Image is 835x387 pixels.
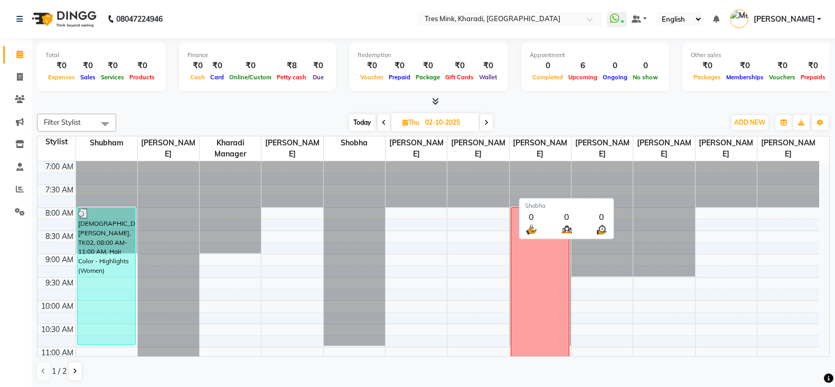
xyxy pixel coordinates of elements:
[324,136,385,150] span: Shobha
[386,73,413,81] span: Prepaid
[595,210,608,223] div: 0
[630,73,661,81] span: No show
[274,60,309,72] div: ₹8
[595,223,608,236] img: wait_time.png
[274,73,309,81] span: Petty cash
[525,210,538,223] div: 0
[116,4,163,34] b: 08047224946
[358,73,386,81] span: Voucher
[798,73,828,81] span: Prepaids
[413,73,443,81] span: Package
[766,73,798,81] span: Vouchers
[530,73,566,81] span: Completed
[530,51,661,60] div: Appointment
[187,60,208,72] div: ₹0
[52,366,67,377] span: 1 / 2
[98,73,127,81] span: Services
[187,51,327,60] div: Finance
[691,73,724,81] span: Packages
[27,4,99,34] img: logo
[78,60,98,72] div: ₹0
[476,60,500,72] div: ₹0
[45,73,78,81] span: Expenses
[766,60,798,72] div: ₹0
[43,208,76,219] div: 8:00 AM
[43,254,76,265] div: 9:00 AM
[734,118,765,126] span: ADD NEW
[530,60,566,72] div: 0
[208,60,227,72] div: ₹0
[731,115,768,130] button: ADD NEW
[43,161,76,172] div: 7:00 AM
[443,73,476,81] span: Gift Cards
[43,278,76,289] div: 9:30 AM
[309,60,327,72] div: ₹0
[476,73,500,81] span: Wallet
[98,60,127,72] div: ₹0
[422,115,475,131] input: 2025-10-02
[43,185,76,196] div: 7:30 AM
[358,60,386,72] div: ₹0
[447,136,509,161] span: [PERSON_NAME]
[310,73,326,81] span: Due
[730,10,748,28] img: Meghana Kering
[386,60,413,72] div: ₹0
[227,60,274,72] div: ₹0
[566,60,600,72] div: 6
[358,51,500,60] div: Redemption
[43,231,76,242] div: 8:30 AM
[600,73,630,81] span: Ongoing
[724,60,766,72] div: ₹0
[560,223,573,236] img: queue.png
[560,210,573,223] div: 0
[39,324,76,335] div: 10:30 AM
[39,301,76,312] div: 10:00 AM
[566,73,600,81] span: Upcoming
[127,73,157,81] span: Products
[600,60,630,72] div: 0
[127,60,157,72] div: ₹0
[798,60,828,72] div: ₹0
[691,60,724,72] div: ₹0
[187,73,208,81] span: Cash
[400,118,422,126] span: Thu
[44,118,81,126] span: Filter Stylist
[757,136,819,161] span: [PERSON_NAME]
[724,73,766,81] span: Memberships
[39,347,76,358] div: 11:00 AM
[633,136,695,161] span: [PERSON_NAME]
[45,60,78,72] div: ₹0
[696,136,757,161] span: [PERSON_NAME]
[200,136,261,161] span: Kharadi Manager
[630,60,661,72] div: 0
[138,136,199,161] span: [PERSON_NAME]
[386,136,447,161] span: [PERSON_NAME]
[413,60,443,72] div: ₹0
[525,223,538,236] img: serve.png
[45,51,157,60] div: Total
[78,73,98,81] span: Sales
[227,73,274,81] span: Online/Custom
[208,73,227,81] span: Card
[78,208,135,345] div: [DEMOGRAPHIC_DATA][PERSON_NAME], TK02, 08:00 AM-11:00 AM, Hair Color - Highlights (Women)
[754,14,815,25] span: [PERSON_NAME]
[349,114,376,131] span: Today
[510,136,571,161] span: [PERSON_NAME]
[525,201,608,210] div: Shobha
[443,60,476,72] div: ₹0
[261,136,323,161] span: [PERSON_NAME]
[571,136,633,161] span: [PERSON_NAME]
[37,136,76,148] div: Stylist
[76,136,137,150] span: Shubham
